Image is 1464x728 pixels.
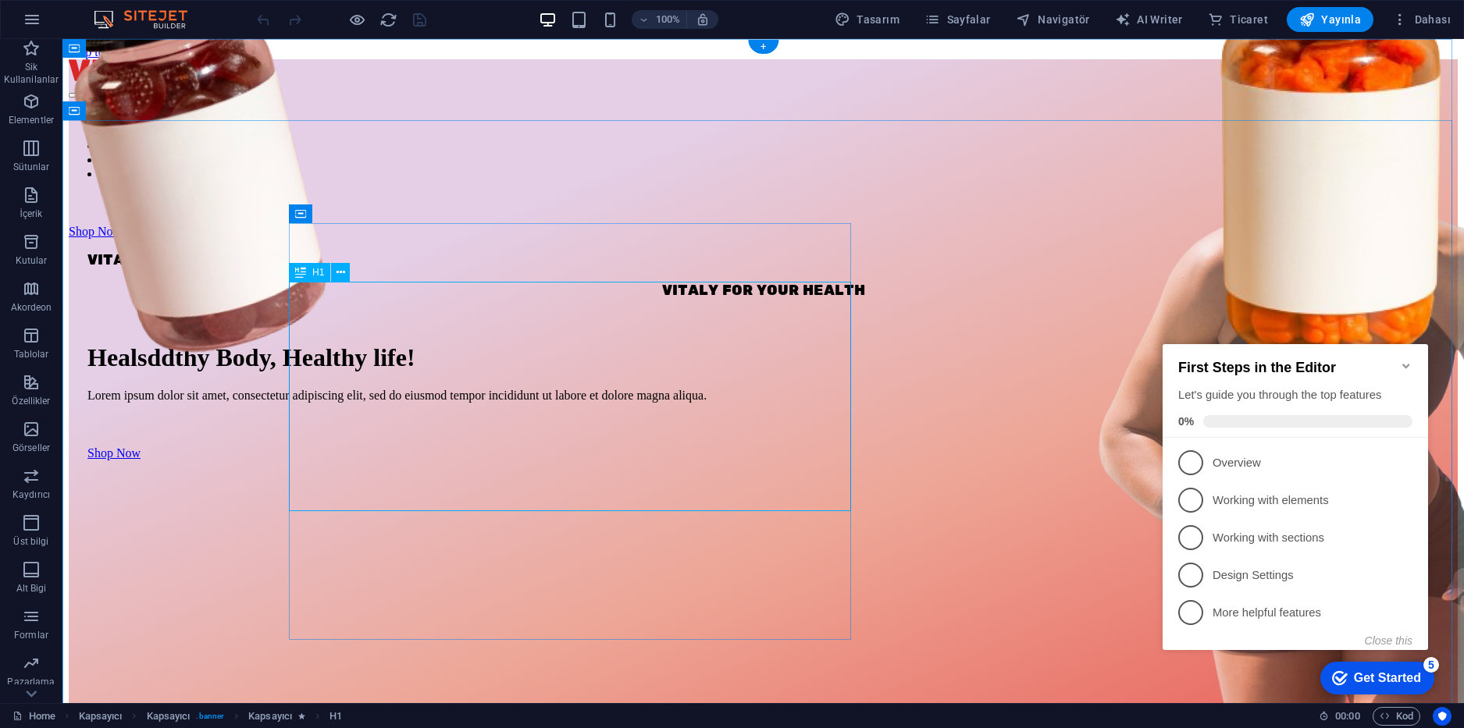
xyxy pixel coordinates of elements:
p: Elementler [9,114,54,126]
div: Minimize checklist [244,38,256,51]
button: Sayfalar [918,7,997,32]
h2: First Steps in the Editor [22,38,256,55]
p: Formlar [14,629,48,641]
p: Overview [56,133,244,150]
span: Ticaret [1208,12,1268,27]
li: Working with sections [6,197,272,235]
p: Sütunlar [13,161,50,173]
li: Design Settings [6,235,272,272]
div: Get Started 5 items remaining, 0% complete [164,340,278,373]
span: 0% [22,94,47,106]
span: Sayfalar [924,12,991,27]
span: Kod [1380,707,1413,726]
li: Overview [6,123,272,160]
p: Design Settings [56,246,244,262]
p: Özellikler [12,395,50,407]
p: İçerik [20,208,42,220]
i: Sayfayı yeniden yükleyin [379,11,397,29]
div: Get Started [198,350,265,364]
span: 00 00 [1335,707,1359,726]
p: Pazarlama [7,676,55,688]
button: Navigatör [1010,7,1096,32]
span: Seçmek için tıkla. Düzenlemek için çift tıkla [248,707,292,726]
button: Usercentrics [1433,707,1452,726]
span: H1 [312,268,324,277]
p: Tablolar [14,348,49,360]
span: . banner [196,707,224,726]
button: Dahası [1386,7,1457,32]
button: Ön izleme modundan çıkıp düzenlemeye devam etmek için buraya tıklayın [347,10,366,29]
button: Close this [208,313,256,325]
p: Working with sections [56,208,244,225]
i: Element bir animasyon içeriyor [298,712,305,720]
span: AI Writer [1115,12,1183,27]
div: + [748,40,778,54]
button: AI Writer [1109,7,1189,32]
span: Seçmek için tıkla. Düzenlemek için çift tıkla [329,707,342,726]
h6: 100% [655,10,680,29]
button: Kod [1373,707,1420,726]
div: Tasarım (Ctrl+Alt+Y) [828,7,906,32]
li: Working with elements [6,160,272,197]
div: Let's guide you through the top features [22,66,256,82]
p: Kaydırıcı [12,488,50,501]
span: Seçmek için tıkla. Düzenlemek için çift tıkla [79,707,123,726]
span: : [1346,710,1348,722]
p: Alt Bigi [16,582,47,595]
img: Editor Logo [90,10,207,29]
button: Tasarım [828,7,906,32]
button: 100% [632,10,687,29]
p: Akordeon [11,301,52,314]
button: reload [379,10,397,29]
div: 5 [267,336,283,351]
button: Yayınla [1287,7,1373,32]
p: Kutular [16,254,48,267]
p: More helpful features [56,283,244,300]
button: Ticaret [1202,7,1274,32]
nav: breadcrumb [79,707,343,726]
h6: Oturum süresi [1319,707,1360,726]
li: More helpful features [6,272,272,310]
span: Navigatör [1016,12,1090,27]
span: Tasarım [835,12,899,27]
p: Görseller [12,442,50,454]
p: Üst bilgi [13,535,48,548]
span: Dahası [1392,12,1451,27]
i: Yeniden boyutlandırmada yakınlaştırma düzeyini seçilen cihaza uyacak şekilde otomatik olarak ayarla. [696,12,710,27]
p: Working with elements [56,171,244,187]
a: Seçimi iptal etmek için tıkla. Sayfaları açmak için çift tıkla [12,707,55,726]
span: Seçmek için tıkla. Düzenlemek için çift tıkla [147,707,191,726]
span: Yayınla [1299,12,1361,27]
